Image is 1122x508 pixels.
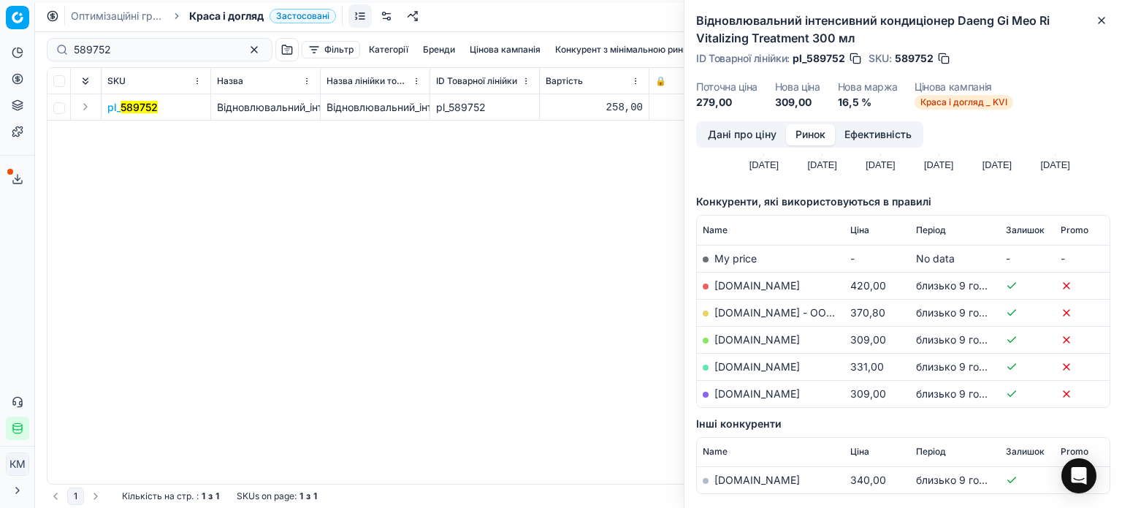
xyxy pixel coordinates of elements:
div: : [122,490,219,502]
span: 🔒 [655,75,666,87]
span: КM [7,453,28,475]
dd: 16,5 % [838,95,898,110]
button: Expand all [77,72,94,90]
span: My price [714,252,757,265]
span: близько 9 годин тому [916,360,1025,373]
span: Name [703,446,728,458]
span: Назва лінійки товарів [327,75,409,87]
h2: Відновлювальний інтенсивний кондиціонер Daeng Gi Meo Ri Vitalizing Treatment 300 мл [696,12,1110,47]
text: [DATE] [982,159,1012,170]
a: [DOMAIN_NAME] [714,474,800,486]
a: [DOMAIN_NAME] [714,333,800,346]
span: Promo [1061,224,1088,236]
span: 589752 [895,51,934,66]
td: - [1000,245,1055,272]
td: - [1055,245,1110,272]
span: Вартість [546,75,583,87]
strong: 1 [313,490,317,502]
a: [DOMAIN_NAME] [714,360,800,373]
button: Go to next page [87,488,104,505]
text: [DATE] [866,159,895,170]
h5: Конкуренти, які використовуються в правилі [696,194,1110,209]
strong: з [306,490,310,502]
button: Фільтр [302,41,360,58]
span: SKU [107,75,126,87]
text: [DATE] [749,159,779,170]
div: Open Intercom Messenger [1061,458,1096,493]
span: 370,80 [850,306,885,319]
td: No data [910,245,1000,272]
span: Краса і догляд _ KVI [915,95,1013,110]
text: [DATE] [924,159,953,170]
span: SKUs on page : [237,490,297,502]
span: SKU : [869,53,892,64]
span: Кількість на стр. [122,490,194,502]
span: близько 9 годин тому [916,387,1025,400]
span: pl_ [107,100,158,115]
span: Ціна [850,224,869,236]
button: 1 [67,488,84,505]
span: близько 9 годин тому [916,306,1025,319]
text: [DATE] [808,159,837,170]
td: - [844,245,910,272]
button: Ринок [786,124,835,145]
span: Name [703,224,728,236]
button: Go to previous page [47,488,64,505]
a: [DOMAIN_NAME] [714,387,800,400]
dd: 279,00 [696,95,757,110]
span: 420,00 [850,279,886,292]
dt: Цінова кампанія [915,82,1013,92]
span: 331,00 [850,360,884,373]
button: pl_589752 [107,100,158,115]
strong: 1 [202,490,205,502]
a: Оптимізаційні групи [71,9,164,23]
span: близько 9 годин тому [916,279,1025,292]
span: Період [916,446,946,458]
span: Назва [217,75,243,87]
mark: 589752 [121,101,158,113]
a: [DOMAIN_NAME] - ООО «Эпицентр К» [714,306,907,319]
dt: Поточна ціна [696,82,757,92]
div: pl_589752 [436,100,533,115]
span: pl_589752 [793,51,845,66]
text: [DATE] [1041,159,1070,170]
span: Залишок [1006,446,1045,458]
strong: 1 [215,490,219,502]
button: Категорії [363,41,414,58]
button: Бренди [417,41,461,58]
input: Пошук по SKU або назві [74,42,234,57]
span: Promo [1061,446,1088,458]
span: Залишок [1006,224,1045,236]
nav: breadcrumb [71,9,336,23]
button: Ефективність [835,124,921,145]
span: ID Товарної лінійки [436,75,517,87]
button: Конкурент з мінімальною ринковою ціною [549,41,744,58]
span: Ціна [850,446,869,458]
h5: Інші конкуренти [696,417,1110,431]
span: Застосовані [270,9,336,23]
span: 309,00 [850,387,886,400]
button: Expand [77,98,94,115]
div: Відновлювальний_інтенсивний_кондиціонер_Daeng_Gi_Meo_Ri_Vitalizing_Treatment_300_мл [327,100,424,115]
span: близько 9 годин тому [916,474,1025,486]
span: Краса і доглядЗастосовані [189,9,336,23]
span: Краса і догляд [189,9,264,23]
strong: з [208,490,213,502]
button: Дані про ціну [698,124,786,145]
span: ID Товарної лінійки : [696,53,790,64]
button: КM [6,452,29,476]
div: 258,00 [546,100,643,115]
dd: 309,00 [775,95,820,110]
dt: Нова маржа [838,82,898,92]
span: близько 9 годин тому [916,333,1025,346]
strong: 1 [299,490,303,502]
dt: Нова ціна [775,82,820,92]
span: Відновлювальний_інтенсивний_кондиціонер_Daeng_Gi_Meo_Ri_Vitalizing_Treatment_300_мл [217,101,665,113]
button: Цінова кампанія [464,41,546,58]
a: [DOMAIN_NAME] [714,279,800,292]
span: Період [916,224,946,236]
span: 340,00 [850,474,886,486]
nav: pagination [47,488,104,505]
span: 309,00 [850,333,886,346]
